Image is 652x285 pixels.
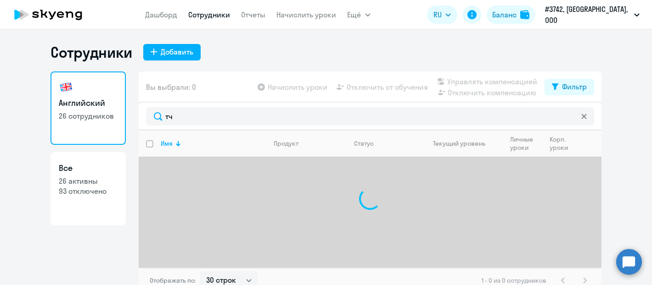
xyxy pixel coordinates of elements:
[242,10,266,19] a: Отчеты
[540,4,644,26] button: #3742, [GEOGRAPHIC_DATA], ООО
[433,9,442,20] span: RU
[277,10,337,19] a: Начислить уроки
[550,135,575,152] div: Корп. уроки
[143,44,201,60] button: Добавить
[146,82,196,93] span: Вы выбрали: 0
[562,81,587,92] div: Фильтр
[59,186,118,196] p: 93 отключено
[150,276,196,285] span: Отображать по:
[492,9,517,20] div: Баланс
[59,176,118,186] p: 26 активны
[354,139,374,148] div: Статус
[59,162,118,174] h3: Все
[189,10,230,19] a: Сотрудники
[433,139,486,148] div: Текущий уровень
[354,139,417,148] div: Статус
[161,46,193,57] div: Добавить
[51,43,132,61] h1: Сотрудники
[427,5,457,24] button: RU
[59,97,118,109] h3: Английский
[487,5,535,24] button: Балансbalance
[520,10,529,19] img: balance
[59,80,73,94] img: english
[161,139,173,148] div: Имя
[146,10,178,19] a: Дашборд
[348,9,361,20] span: Ещё
[51,71,126,145] a: Английский26 сотрудников
[348,5,371,24] button: Ещё
[274,139,298,148] div: Продукт
[510,135,534,152] div: Личные уроки
[59,111,118,121] p: 26 сотрудников
[146,107,594,126] input: Поиск по имени, email, продукту или статусу
[545,79,594,95] button: Фильтр
[550,135,568,152] div: Корп. уроки
[545,4,630,26] p: #3742, [GEOGRAPHIC_DATA], ООО
[482,276,546,285] span: 1 - 0 из 0 сотрудников
[510,135,542,152] div: Личные уроки
[425,139,502,148] div: Текущий уровень
[161,139,266,148] div: Имя
[51,152,126,225] a: Все26 активны93 отключено
[274,139,346,148] div: Продукт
